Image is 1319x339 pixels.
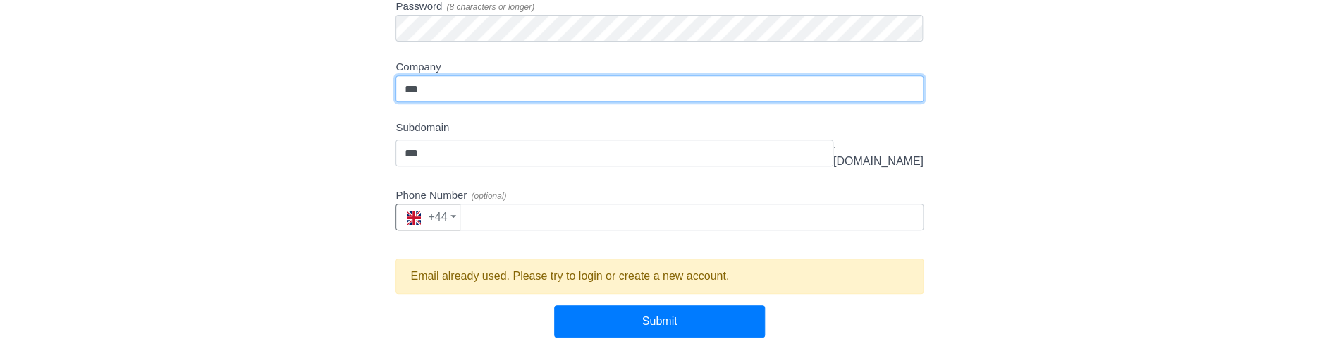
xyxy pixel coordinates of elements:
span: ( optional ) [471,191,506,201]
label: Subdomain [395,120,449,136]
span: +44 [407,211,447,223]
label: Phone Number [395,187,506,204]
span: ( 8 characters or longer ) [446,2,534,12]
label: Company [395,59,441,75]
span: .[DOMAIN_NAME] [833,136,924,170]
button: Submit [554,305,765,338]
img: gb.5db9fea0.svg [407,211,421,225]
div: Email already used. Please try to login or create a new account. [395,259,923,294]
button: +44 [395,204,460,230]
